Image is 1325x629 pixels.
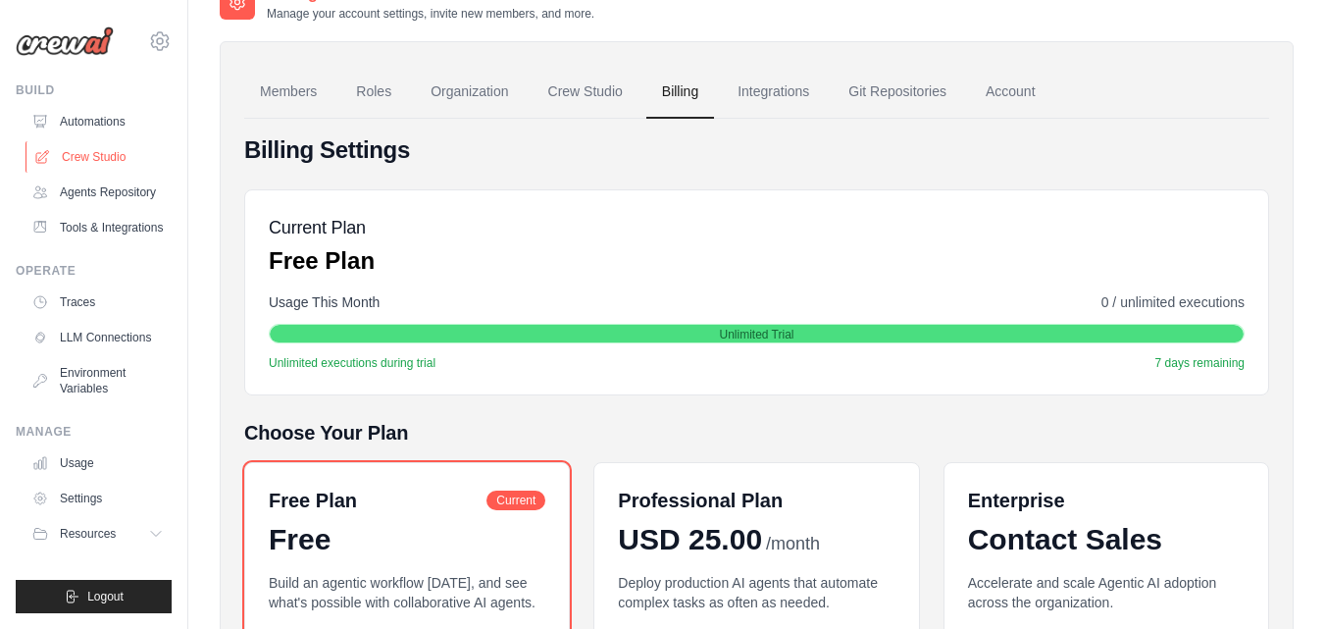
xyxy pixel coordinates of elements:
[24,447,172,479] a: Usage
[24,287,172,318] a: Traces
[24,177,172,208] a: Agents Repository
[16,82,172,98] div: Build
[269,487,357,514] h6: Free Plan
[87,589,124,604] span: Logout
[618,522,762,557] span: USD 25.00
[833,66,962,119] a: Git Repositories
[970,66,1051,119] a: Account
[244,134,1269,166] h4: Billing Settings
[968,487,1245,514] h6: Enterprise
[267,6,594,22] p: Manage your account settings, invite new members, and more.
[16,26,114,56] img: Logo
[16,580,172,613] button: Logout
[16,424,172,440] div: Manage
[533,66,638,119] a: Crew Studio
[24,518,172,550] button: Resources
[486,491,545,510] span: Current
[1155,355,1245,371] span: 7 days remaining
[24,322,172,353] a: LLM Connections
[60,526,116,542] span: Resources
[719,327,793,342] span: Unlimited Trial
[618,573,894,612] p: Deploy production AI agents that automate complex tasks as often as needed.
[244,66,332,119] a: Members
[1227,535,1325,629] iframe: Chat Widget
[968,522,1245,557] div: Contact Sales
[722,66,825,119] a: Integrations
[415,66,524,119] a: Organization
[24,212,172,243] a: Tools & Integrations
[766,531,820,557] span: /month
[24,483,172,514] a: Settings
[618,487,783,514] h6: Professional Plan
[269,292,380,312] span: Usage This Month
[269,522,545,557] div: Free
[269,214,375,241] h5: Current Plan
[24,357,172,404] a: Environment Variables
[968,573,1245,612] p: Accelerate and scale Agentic AI adoption across the organization.
[244,419,1269,446] h5: Choose Your Plan
[269,245,375,277] p: Free Plan
[16,263,172,279] div: Operate
[25,141,174,173] a: Crew Studio
[24,106,172,137] a: Automations
[269,573,545,612] p: Build an agentic workflow [DATE], and see what's possible with collaborative AI agents.
[340,66,407,119] a: Roles
[269,355,435,371] span: Unlimited executions during trial
[1101,292,1245,312] span: 0 / unlimited executions
[646,66,714,119] a: Billing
